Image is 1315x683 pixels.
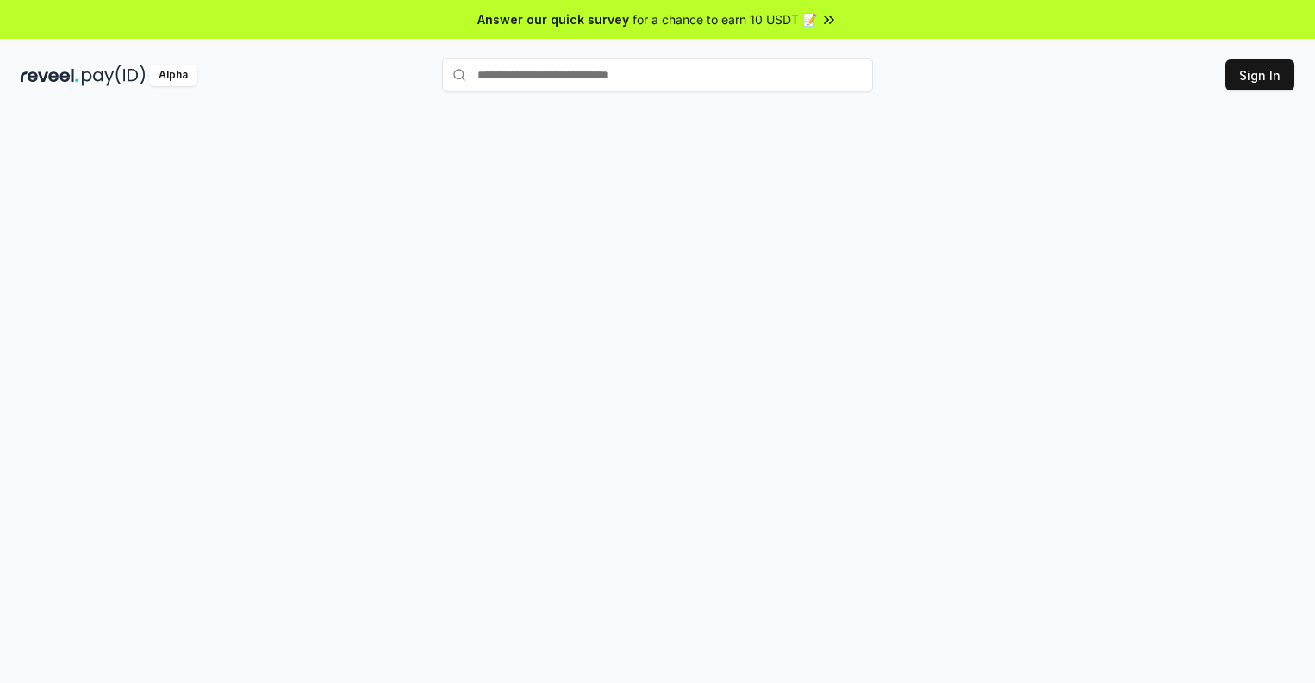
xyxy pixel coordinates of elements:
[21,65,78,86] img: reveel_dark
[1225,59,1294,90] button: Sign In
[82,65,146,86] img: pay_id
[477,10,629,28] span: Answer our quick survey
[633,10,817,28] span: for a chance to earn 10 USDT 📝
[149,65,197,86] div: Alpha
